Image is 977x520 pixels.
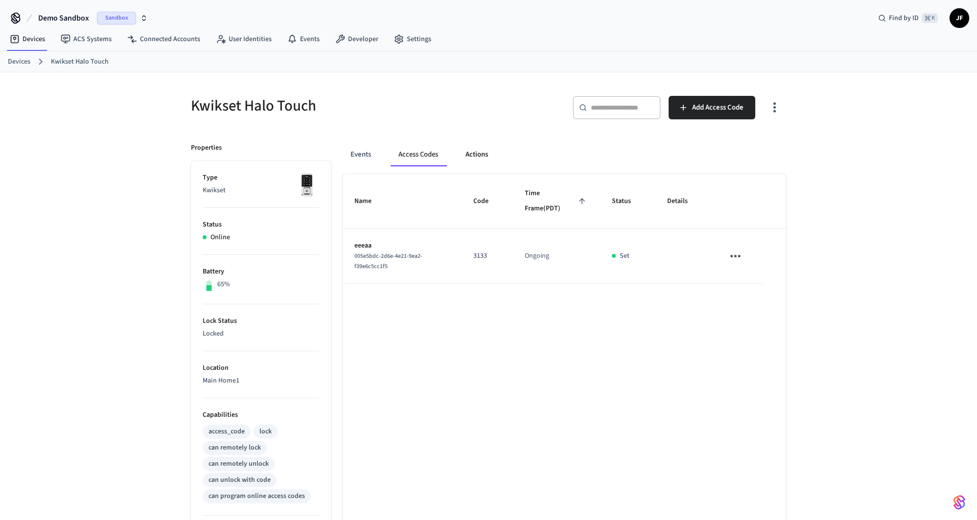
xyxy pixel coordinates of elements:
[386,30,439,48] a: Settings
[209,459,269,469] div: can remotely unlock
[951,9,968,27] span: JF
[203,376,319,386] p: Main Home1
[203,410,319,420] p: Capabilities
[473,251,501,261] p: 3133
[8,57,30,67] a: Devices
[203,363,319,373] p: Location
[391,143,446,166] button: Access Codes
[669,96,755,119] button: Add Access Code
[209,475,271,485] div: can unlock with code
[97,12,136,24] span: Sandbox
[612,194,644,209] span: Status
[692,101,744,114] span: Add Access Code
[203,185,319,196] p: Kwikset
[53,30,119,48] a: ACS Systems
[209,443,261,453] div: can remotely lock
[343,174,786,284] table: sticky table
[889,13,919,23] span: Find by ID
[922,13,938,23] span: ⌘ K
[209,427,245,437] div: access_code
[525,186,588,217] span: Time Frame(PDT)
[950,8,969,28] button: JF
[473,194,501,209] span: Code
[513,229,600,284] td: Ongoing
[279,30,327,48] a: Events
[203,267,319,277] p: Battery
[51,57,109,67] a: Kwikset Halo Touch
[259,427,272,437] div: lock
[203,220,319,230] p: Status
[458,143,496,166] button: Actions
[343,143,786,166] div: ant example
[203,173,319,183] p: Type
[38,12,89,24] span: Demo Sandbox
[191,96,483,116] h5: Kwikset Halo Touch
[343,143,379,166] button: Events
[2,30,53,48] a: Devices
[217,279,230,290] p: 65%
[954,495,965,510] img: SeamLogoGradient.69752ec5.svg
[203,329,319,339] p: Locked
[119,30,208,48] a: Connected Accounts
[203,316,319,326] p: Lock Status
[210,232,230,243] p: Online
[354,241,450,251] p: eeeaa
[870,9,946,27] div: Find by ID⌘ K
[667,194,700,209] span: Details
[191,143,222,153] p: Properties
[209,491,305,501] div: can program online access codes
[620,251,629,261] p: Set
[354,194,384,209] span: Name
[354,252,422,271] span: 005e5bdc-2d6e-4e21-9ea2-f39e6c5cc1f5
[295,173,319,197] img: Kwikset Halo Touchscreen Wifi Enabled Smart Lock, Polished Chrome, Front
[208,30,279,48] a: User Identities
[327,30,386,48] a: Developer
